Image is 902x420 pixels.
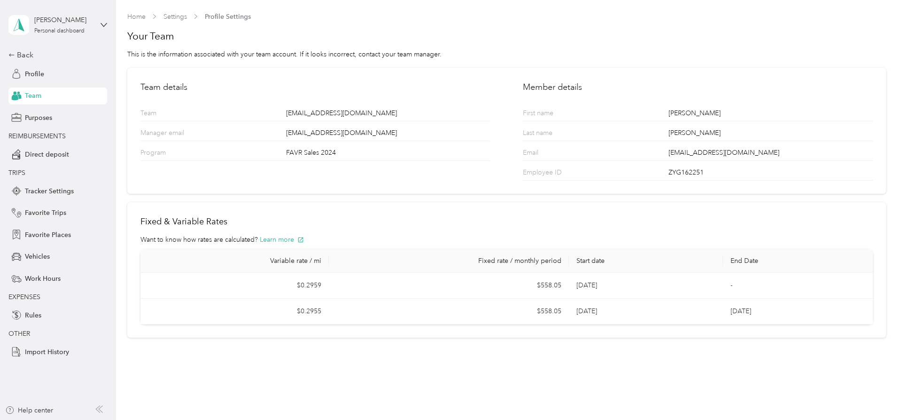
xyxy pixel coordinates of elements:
[523,148,595,160] p: Email
[25,274,61,284] span: Work Hours
[669,128,872,141] div: [PERSON_NAME]
[140,81,490,94] h2: Team details
[25,230,71,240] span: Favorite Places
[140,299,329,325] td: $0.2955
[723,249,877,273] th: End Date
[127,30,886,43] h1: Your Team
[34,28,85,34] div: Personal dashboard
[25,150,69,159] span: Direct deposit
[523,128,595,141] p: Last name
[8,330,30,338] span: OTHER
[140,235,872,245] div: Want to know how rates are calculated?
[523,167,595,180] p: Employee ID
[140,128,213,141] p: Manager email
[25,91,41,101] span: Team
[8,132,66,140] span: REIMBURSEMENTS
[260,235,304,245] button: Learn more
[25,186,74,196] span: Tracker Settings
[723,273,877,299] td: -
[329,273,569,299] td: $558.05
[523,108,595,121] p: First name
[669,108,872,121] div: [PERSON_NAME]
[8,49,102,61] div: Back
[140,273,329,299] td: $0.2959
[140,148,213,160] p: Program
[140,108,213,121] p: Team
[140,215,872,228] h2: Fixed & Variable Rates
[849,367,902,420] iframe: Everlance-gr Chat Button Frame
[669,167,872,180] div: ZYG162251
[569,273,723,299] td: [DATE]
[25,208,66,218] span: Favorite Trips
[8,169,25,177] span: TRIPS
[8,293,40,301] span: EXPENSES
[25,310,41,320] span: Rules
[329,299,569,325] td: $558.05
[5,405,53,415] button: Help center
[286,148,490,160] div: FAVR Sales 2024
[127,49,886,59] div: This is the information associated with your team account. If it looks incorrect, contact your te...
[286,128,439,138] span: [EMAIL_ADDRESS][DOMAIN_NAME]
[34,15,93,25] div: [PERSON_NAME]
[163,13,187,21] a: Settings
[205,12,251,22] span: Profile Settings
[25,252,50,262] span: Vehicles
[669,148,872,160] div: [EMAIL_ADDRESS][DOMAIN_NAME]
[569,299,723,325] td: [DATE]
[25,113,52,123] span: Purposes
[25,347,69,357] span: Import History
[140,249,329,273] th: Variable rate / mi
[286,108,490,121] div: [EMAIL_ADDRESS][DOMAIN_NAME]
[329,249,569,273] th: Fixed rate / monthly period
[127,13,146,21] a: Home
[25,69,44,79] span: Profile
[723,299,877,325] td: [DATE]
[523,81,872,94] h2: Member details
[569,249,723,273] th: Start date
